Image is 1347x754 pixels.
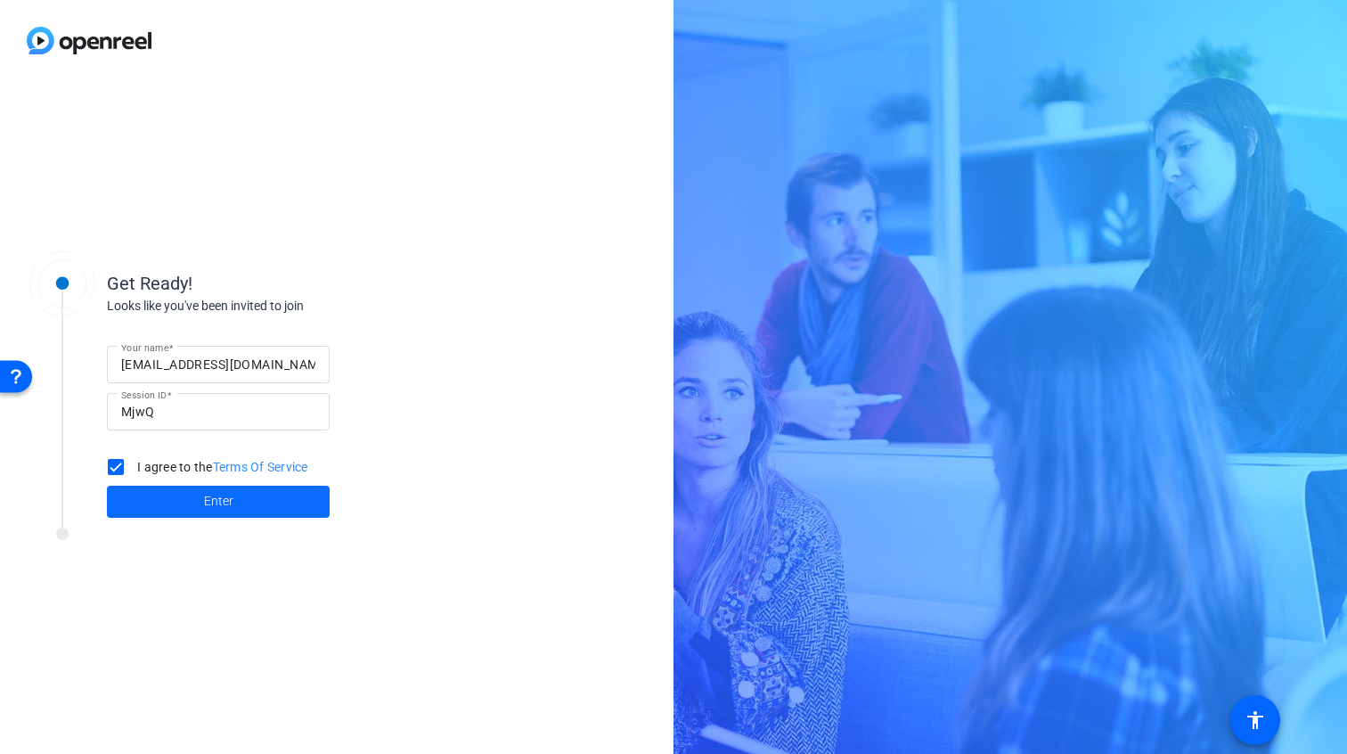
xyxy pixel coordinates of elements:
[107,486,330,518] button: Enter
[121,389,167,400] mat-label: Session ID
[1245,709,1266,731] mat-icon: accessibility
[213,460,308,474] a: Terms Of Service
[134,458,308,476] label: I agree to the
[107,270,463,297] div: Get Ready!
[204,492,233,511] span: Enter
[121,342,168,353] mat-label: Your name
[107,297,463,316] div: Looks like you've been invited to join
